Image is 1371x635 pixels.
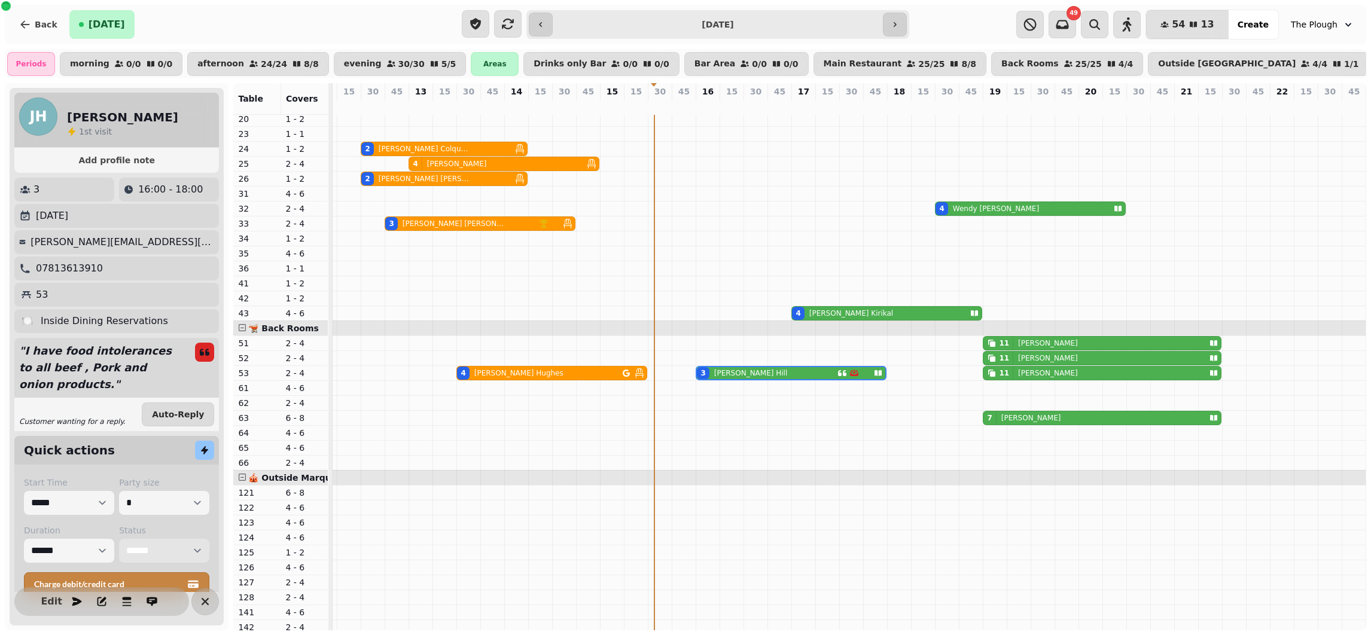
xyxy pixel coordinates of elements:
[1001,413,1061,423] p: [PERSON_NAME]
[238,128,276,140] p: 23
[36,209,68,223] p: [DATE]
[1172,20,1185,29] span: 54
[523,52,679,76] button: Drinks only Bar0/00/0
[89,20,125,29] span: [DATE]
[238,517,276,529] p: 123
[774,86,785,97] p: 45
[285,397,323,409] p: 2 - 4
[379,144,471,154] p: [PERSON_NAME] Colquhoun
[511,86,522,97] p: 14
[285,262,323,274] p: 1 - 1
[1134,100,1143,112] p: 0
[942,100,952,112] p: 4
[607,86,618,97] p: 15
[775,100,784,112] p: 0
[36,288,48,302] p: 53
[870,86,881,97] p: 45
[1013,86,1025,97] p: 15
[415,86,426,97] p: 13
[474,368,563,378] p: [PERSON_NAME] Hughes
[1110,100,1119,112] p: 0
[703,100,712,112] p: 3
[36,261,103,276] p: 07813613910
[238,277,276,289] p: 41
[34,580,185,588] span: Charge debit/credit card
[285,442,323,454] p: 4 - 6
[1076,60,1102,68] p: 25 / 25
[238,292,276,304] p: 42
[285,427,323,439] p: 4 - 6
[70,59,109,69] p: morning
[471,52,519,76] div: Areas
[31,235,214,249] p: [PERSON_NAME][EMAIL_ADDRESS][PERSON_NAME][DOMAIN_NAME]
[416,100,425,112] p: 6
[990,100,1000,112] p: 18
[344,59,382,69] p: evening
[1228,10,1278,39] button: Create
[534,59,606,69] p: Drinks only Bar
[238,143,276,155] p: 24
[1253,86,1264,97] p: 45
[1119,60,1134,68] p: 4 / 4
[403,219,505,228] p: [PERSON_NAME] [PERSON_NAME]
[365,174,370,184] div: 2
[41,314,168,328] p: Inside Dining Reservations
[1253,100,1263,112] p: 0
[1201,20,1214,29] span: 13
[1061,86,1073,97] p: 45
[1158,59,1296,69] p: Outside [GEOGRAPHIC_DATA]
[583,100,593,112] p: 0
[1062,100,1071,112] p: 0
[1205,86,1216,97] p: 15
[1181,100,1191,112] p: 0
[14,338,185,398] p: " I have food intolerances to all beef , Pork and onion products. "
[535,86,546,97] p: 15
[655,100,665,112] p: 0
[285,382,323,394] p: 4 - 6
[427,159,487,169] p: [PERSON_NAME]
[22,314,33,328] p: 🍽️
[285,352,323,364] p: 2 - 4
[1276,86,1288,97] p: 22
[19,417,126,426] p: Customer wanting for a reply.
[285,277,323,289] p: 1 - 2
[752,60,767,68] p: 0 / 0
[1277,100,1287,112] p: 0
[1312,60,1327,68] p: 4 / 4
[285,457,323,469] p: 2 - 4
[1181,86,1192,97] p: 21
[285,591,323,603] p: 2 - 4
[24,477,114,489] label: Start Time
[238,337,276,349] p: 51
[999,338,1009,348] div: 11
[285,502,323,514] p: 4 - 6
[439,86,450,97] p: 15
[238,397,276,409] p: 62
[391,86,403,97] p: 45
[69,10,135,39] button: [DATE]
[238,442,276,454] p: 65
[344,100,354,112] p: 0
[238,307,276,319] p: 43
[559,86,570,97] p: 30
[238,94,263,103] span: Table
[535,100,545,112] p: 0
[238,591,276,603] p: 128
[630,86,642,97] p: 15
[261,60,287,68] p: 24 / 24
[238,173,276,185] p: 26
[24,524,114,536] label: Duration
[238,218,276,230] p: 33
[1229,100,1239,112] p: 0
[238,382,276,394] p: 61
[809,309,893,318] p: [PERSON_NAME] Kirikal
[684,52,809,76] button: Bar Area0/00/0
[727,100,736,112] p: 0
[846,86,857,97] p: 30
[238,203,276,215] p: 32
[1229,86,1240,97] p: 30
[285,337,323,349] p: 2 - 4
[238,621,276,633] p: 142
[285,173,323,185] p: 1 - 2
[285,606,323,618] p: 4 - 6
